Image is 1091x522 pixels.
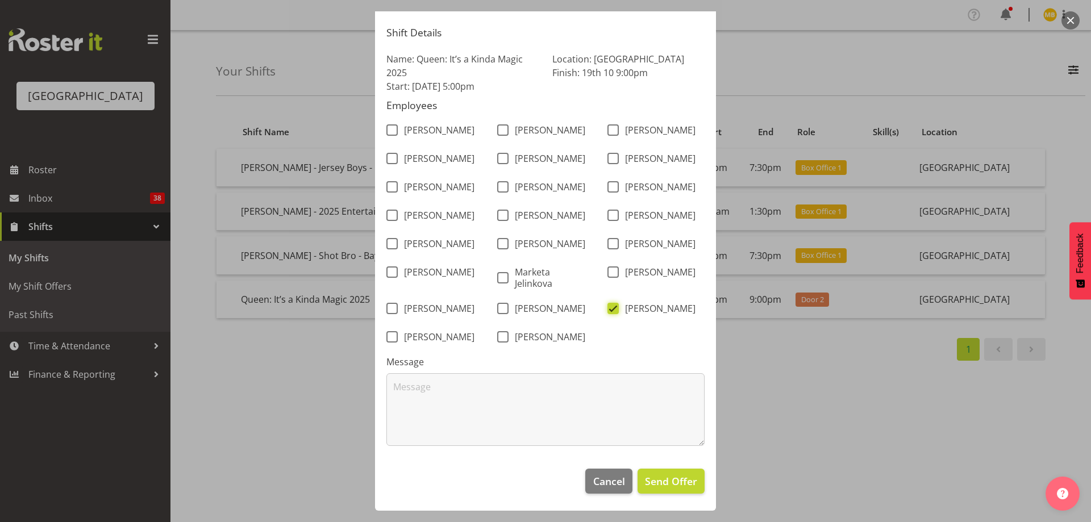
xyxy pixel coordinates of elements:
span: [PERSON_NAME] [509,124,585,136]
label: Message [386,355,705,369]
span: [PERSON_NAME] [509,303,585,314]
span: [PERSON_NAME] [509,331,585,343]
span: Feedback [1075,233,1085,273]
span: [PERSON_NAME] [398,238,474,249]
span: [PERSON_NAME] [398,331,474,343]
span: Send Offer [645,474,697,488]
span: Cancel [593,474,625,488]
span: [PERSON_NAME] [619,303,696,314]
span: [PERSON_NAME] [619,266,696,278]
h5: Employees [386,100,705,111]
span: [PERSON_NAME] [619,124,696,136]
span: [PERSON_NAME] [398,124,474,136]
span: Marketa Jelinkova [509,266,590,289]
span: [PERSON_NAME] [509,210,585,221]
h5: Shift Details [386,27,705,39]
img: help-xxl-2.png [1057,488,1068,499]
div: Name: Queen: It’s a Kinda Magic 2025 Start: [DATE] 5:00pm [380,45,545,100]
span: [PERSON_NAME] [398,181,474,193]
button: Feedback - Show survey [1069,222,1091,299]
span: [PERSON_NAME] [619,153,696,164]
div: Location: [GEOGRAPHIC_DATA] Finish: 19th 10 9:00pm [545,45,711,100]
span: [PERSON_NAME] [619,210,696,221]
span: [PERSON_NAME] [619,181,696,193]
span: [PERSON_NAME] [398,266,474,278]
button: Cancel [585,469,632,494]
button: Send Offer [638,469,705,494]
span: [PERSON_NAME] [509,181,585,193]
span: [PERSON_NAME] [398,303,474,314]
span: [PERSON_NAME] [509,238,585,249]
span: [PERSON_NAME] [509,153,585,164]
span: [PERSON_NAME] [619,238,696,249]
span: [PERSON_NAME] [398,153,474,164]
span: [PERSON_NAME] [398,210,474,221]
